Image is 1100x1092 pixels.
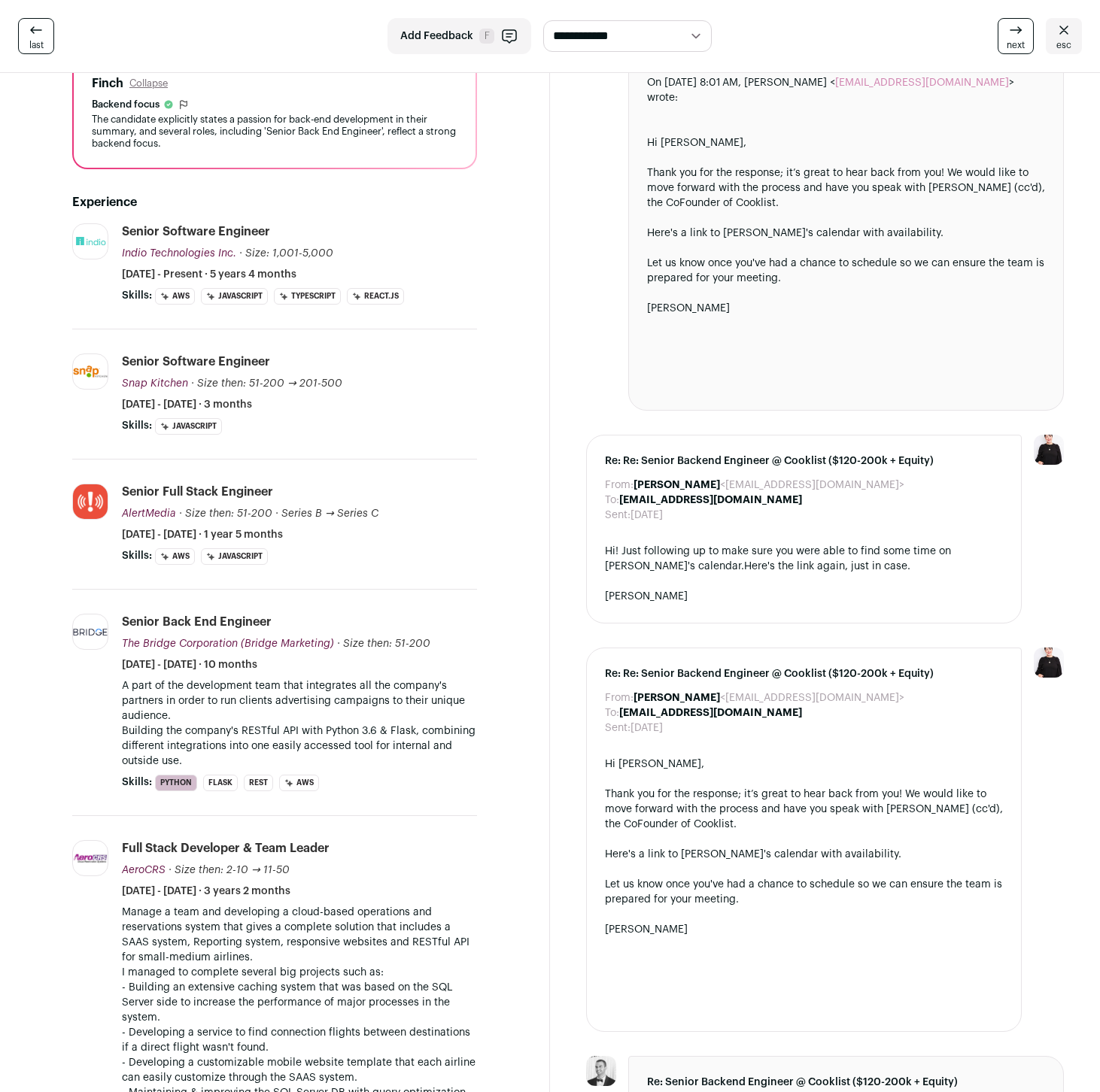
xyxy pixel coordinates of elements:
[169,865,290,875] span: · Size then: 2-10 → 11-50
[647,135,1045,150] div: Hi [PERSON_NAME],
[18,18,54,54] a: last
[647,165,1045,211] div: Thank you for the response; it’s great to hear back from you! We would like to move forward with ...
[73,854,108,863] img: c4b0e744d1e31001165573c960823bf44853ca972d2f86373e556d893224264c.jpg
[191,378,342,389] span: · Size then: 51-200 → 201-500
[400,29,473,44] span: Add Feedback
[122,248,236,259] span: Indio Technologies Inc.
[605,720,631,736] dt: Sent:
[1034,648,1064,678] img: 9240684-medium_jpg
[155,418,222,435] li: JavaScript
[274,288,341,305] li: TypeScript
[122,965,477,980] p: I managed to complete several big projects such as:
[122,657,257,672] span: [DATE] - [DATE] · 10 months
[201,288,268,305] li: JavaScript
[605,849,901,860] a: Here's a link to [PERSON_NAME]'s calendar with availability.
[122,353,270,370] div: Senior Software Engineer
[605,877,1003,907] div: Let us know once you've had a chance to schedule so we can ensure the team is prepared for your m...
[122,905,477,965] p: Manage a team and developing a cloud-based operations and reservations system that gives a comple...
[586,1056,616,1086] img: 74afeb4fdab4e2c48cdbab48bc856b1bd61892918de02788d67c7d9c7e694a98.jpg
[619,495,802,505] b: [EMAIL_ADDRESS][DOMAIN_NAME]
[122,639,334,649] span: The Bridge Corporation (Bridge Marketing)
[387,18,531,54] button: Add Feedback F
[122,1025,477,1055] p: - Developing a service to find connection flights between destinations if a direct flight wasn't ...
[1034,435,1064,465] img: 9240684-medium_jpg
[605,508,631,523] dt: Sent:
[122,527,283,542] span: [DATE] - [DATE] · 1 year 5 months
[122,723,477,769] p: Building the company's RESTful API with Python 3.6 & Flask, combining different integrations into...
[122,288,152,303] span: Skills:
[998,18,1034,54] a: next
[122,484,273,500] div: Senior Full Stack Engineer
[122,508,176,519] span: AlertMedia
[605,478,634,493] dt: From:
[605,757,1003,772] div: Hi [PERSON_NAME],
[1046,18,1082,54] a: esc
[605,666,1003,681] span: Re: Re: Senior Backend Engineer @ Cooklist ($120-200k + Equity)
[122,884,290,899] span: [DATE] - [DATE] · 3 years 2 months
[619,708,802,718] b: [EMAIL_ADDRESS][DOMAIN_NAME]
[122,378,188,389] span: Snap Kitchen
[203,775,238,791] li: Flask
[605,705,619,720] dt: To:
[605,493,619,508] dt: To:
[201,548,268,565] li: JavaScript
[155,775,197,791] li: Python
[647,75,1045,120] blockquote: On [DATE] 8:01 AM, [PERSON_NAME] < > wrote:
[605,922,1003,937] div: [PERSON_NAME]
[122,775,152,790] span: Skills:
[647,256,1045,286] div: Let us know once you've had a chance to schedule so we can ensure the team is prepared for your m...
[634,478,904,493] dd: <[EMAIL_ADDRESS][DOMAIN_NAME]>
[605,690,634,705] dt: From:
[631,508,663,523] dd: [DATE]
[73,366,108,378] img: 0e72dece5cd3a7b8387efd736e7e80e20819cd28f0bdb3e3f8cb93859bc2f52c.png
[122,223,270,240] div: Senior Software Engineer
[605,544,1003,574] div: Hi! Just following up to make sure you were able to find some time on [PERSON_NAME]'s calendar.
[631,720,663,736] dd: [DATE]
[73,628,108,636] img: 0c2eb27b9d59ed0c31fafc9f6150942506cd6260388017fa86d42d43aece4be9.png
[122,418,152,433] span: Skills:
[179,508,272,519] span: · Size then: 51-200
[122,1055,477,1085] p: - Developing a customizable mobile website template that each airline can easily customize throug...
[155,288,195,305] li: AWS
[122,397,252,412] span: [DATE] - [DATE] · 3 months
[122,840,330,857] div: Full Stack Developer & Team Leader
[1056,39,1071,51] span: esc
[1007,39,1025,51] span: next
[275,506,278,521] span: ·
[647,301,1045,316] div: [PERSON_NAME]
[29,39,44,51] span: last
[605,453,1003,469] span: Re: Re: Senior Backend Engineer @ Cooklist ($120-200k + Equity)
[122,865,166,875] span: AeroCRS
[122,548,152,563] span: Skills:
[92,74,123,93] h2: Finch
[605,787,1003,832] div: Thank you for the response; it’s great to hear back from you! We would like to move forward with ...
[479,29,494,44] span: F
[634,690,904,705] dd: <[EMAIL_ADDRESS][DOMAIN_NAME]>
[72,193,477,211] h2: Experience
[73,235,108,249] img: 98243fbb37d6ef4f7d0271da15f3ce67a20957a3d9a39a8dc82ead5ef8d6f8b2.jpg
[744,561,910,572] a: Here's the link again, just in case.
[279,775,319,791] li: AWS
[634,480,720,490] b: [PERSON_NAME]
[122,267,296,282] span: [DATE] - Present · 5 years 4 months
[347,288,404,305] li: React.js
[122,678,477,723] p: A part of the development team that integrates all the company's partners in order to run clients...
[835,77,1009,88] a: [EMAIL_ADDRESS][DOMAIN_NAME]
[92,114,457,150] div: The candidate explicitly states a passion for back-end development in their summary, and several ...
[634,693,720,703] b: [PERSON_NAME]
[647,1075,1045,1090] span: Re: Senior Backend Engineer @ Cooklist ($120-200k + Equity)
[337,639,430,649] span: · Size then: 51-200
[605,589,1003,604] div: [PERSON_NAME]
[239,248,333,259] span: · Size: 1,001-5,000
[155,548,195,565] li: AWS
[129,77,168,89] button: Collapse
[122,614,272,630] div: Senior Back End Engineer
[244,775,273,791] li: REST
[73,484,108,519] img: b8575751a8ad6f8e0dd9d0bff4cc82922dd6eb1b19a8d3e032969362439bea72.jpg
[92,99,160,111] span: Backend focus
[647,228,944,238] a: Here's a link to [PERSON_NAME]'s calendar with availability.
[122,980,477,1025] p: - Building an extensive caching system that was based on the SQL Server side to increase the perf...
[281,508,378,519] span: Series B → Series C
